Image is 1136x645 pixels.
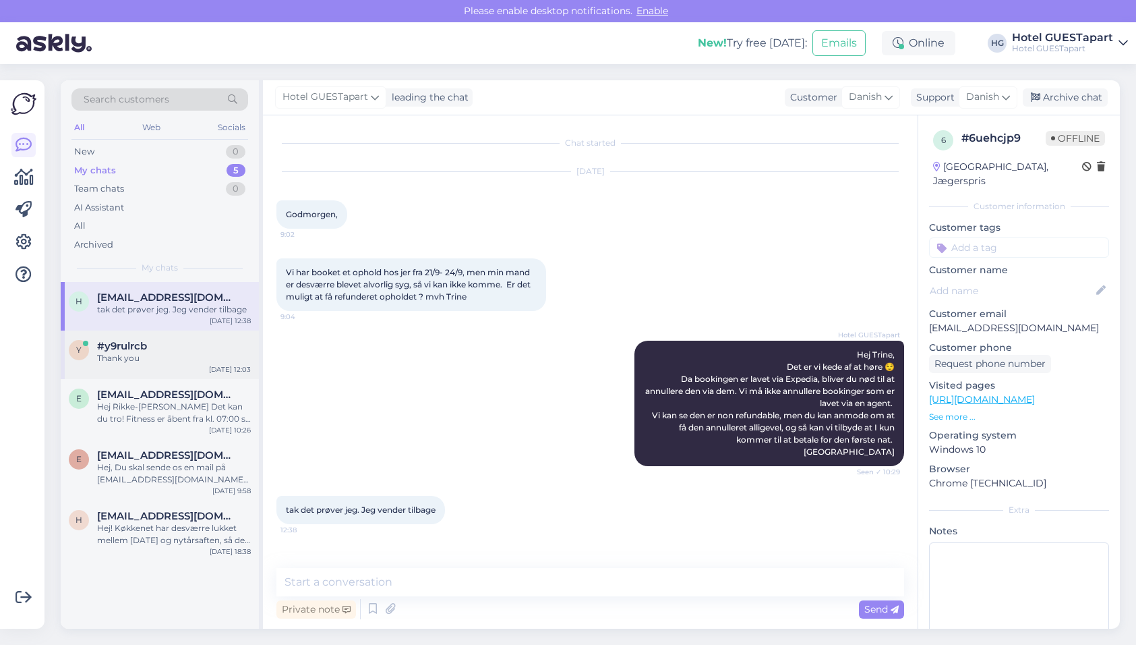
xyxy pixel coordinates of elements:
[386,90,469,105] div: leading the chat
[966,90,999,105] span: Danish
[698,36,727,49] b: New!
[97,401,251,425] div: Hej Rikke-[PERSON_NAME] Det kan du tro! Fitness er åbent fra kl. 07:00 så du er mere end velkomme...
[930,283,1094,298] input: Add name
[71,119,87,136] div: All
[74,182,124,196] div: Team chats
[882,31,955,55] div: Online
[929,307,1109,321] p: Customer email
[84,92,169,107] span: Search customers
[286,209,338,219] span: Godmorgen,
[929,393,1035,405] a: [URL][DOMAIN_NAME]
[276,165,904,177] div: [DATE]
[929,428,1109,443] p: Operating system
[76,345,82,355] span: y
[812,30,866,56] button: Emails
[286,505,436,515] span: tak det prøver jeg. Jeg vender tilbage
[864,603,899,615] span: Send
[929,263,1109,277] p: Customer name
[929,341,1109,355] p: Customer phone
[97,304,251,316] div: tak det prøver jeg. Jeg vender tilbage
[210,316,251,326] div: [DATE] 12:38
[76,296,82,306] span: h
[929,443,1109,457] p: Windows 10
[1012,32,1128,54] a: Hotel GUESTapartHotel GUESTapart
[280,525,331,535] span: 12:38
[76,454,82,464] span: e
[280,229,331,240] span: 9:02
[1023,88,1108,107] div: Archive chat
[929,504,1109,516] div: Extra
[74,219,86,233] div: All
[929,462,1109,476] p: Browser
[209,425,251,435] div: [DATE] 10:26
[142,262,178,274] span: My chats
[210,546,251,557] div: [DATE] 18:38
[11,91,36,117] img: Askly Logo
[97,510,237,522] span: hpcrstones@gmail.com
[929,221,1109,235] p: Customer tags
[209,364,251,374] div: [DATE] 12:03
[911,90,955,105] div: Support
[632,5,672,17] span: Enable
[929,200,1109,213] div: Customer information
[698,35,807,51] div: Try free [DATE]:
[74,238,113,252] div: Archived
[286,267,533,302] span: Vi har booket et ophold hos jer fra 21/9- 24/9, men min mand er desværre blevet alvorlig syg, så ...
[929,355,1051,373] div: Request phone number
[212,486,251,496] div: [DATE] 9:58
[97,389,237,401] span: ext-rlk@sologstrand.dk
[1046,131,1105,146] span: Offline
[929,237,1109,258] input: Add a tag
[97,340,147,352] span: #y9rulrcb
[849,90,882,105] span: Danish
[74,145,94,159] div: New
[929,524,1109,538] p: Notes
[941,135,946,145] span: 6
[226,182,245,196] div: 0
[97,449,237,461] span: emilkristof@gmail.com
[1012,43,1113,54] div: Hotel GUESTapart
[76,515,82,525] span: h
[97,352,251,364] div: Thank you
[227,164,245,177] div: 5
[276,600,356,619] div: Private note
[849,467,900,477] span: Seen ✓ 10:29
[282,90,368,105] span: Hotel GUESTapart
[74,164,116,177] div: My chats
[929,378,1109,393] p: Visited pages
[988,34,1007,53] div: HG
[74,201,124,215] div: AI Assistant
[215,119,248,136] div: Socials
[140,119,163,136] div: Web
[929,411,1109,423] p: See more ...
[785,90,837,105] div: Customer
[97,461,251,486] div: Hej, Du skal sende os en mail på [EMAIL_ADDRESS][DOMAIN_NAME]. Her skal du skrive hvilket kursus ...
[97,522,251,546] div: Hej! Køkkenet har desværre lukket mellem [DATE] og nytårsaften, så det er ikke muligt at bestille...
[929,321,1109,335] p: [EMAIL_ADDRESS][DOMAIN_NAME]
[280,312,331,322] span: 9:04
[1012,32,1113,43] div: Hotel GUESTapart
[933,160,1082,188] div: [GEOGRAPHIC_DATA], Jægerspris
[276,137,904,149] div: Chat started
[838,330,900,340] span: Hotel GUESTapart
[76,393,82,403] span: e
[97,291,237,304] span: hornsherred-autoophug@mail.dk
[961,130,1046,146] div: # 6uehcjp9
[226,145,245,159] div: 0
[929,476,1109,490] p: Chrome [TECHNICAL_ID]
